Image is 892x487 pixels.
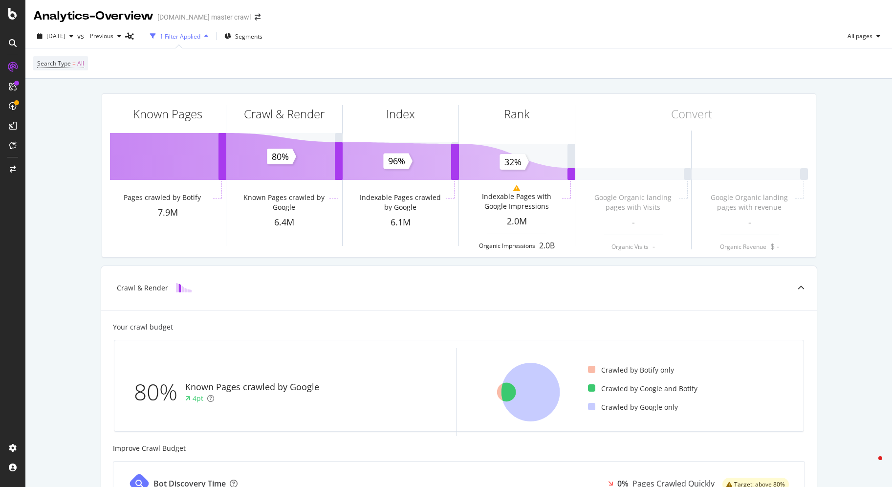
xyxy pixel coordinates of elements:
[134,376,185,408] div: 80%
[176,283,192,292] img: block-icon
[588,384,697,394] div: Crawled by Google and Botify
[844,28,884,44] button: All pages
[235,32,262,41] span: Segments
[77,57,84,70] span: All
[110,206,226,219] div: 7.9M
[46,32,65,40] span: 2025 Sep. 1st
[157,12,251,22] div: [DOMAIN_NAME] master crawl
[113,322,173,332] div: Your crawl budget
[185,381,319,394] div: Known Pages crawled by Google
[386,106,415,122] div: Index
[244,106,325,122] div: Crawl & Render
[473,192,560,211] div: Indexable Pages with Google Impressions
[479,242,535,250] div: Organic Impressions
[160,32,200,41] div: 1 Filter Applied
[72,59,76,67] span: =
[356,193,444,212] div: Indexable Pages crawled by Google
[86,28,125,44] button: Previous
[343,216,458,229] div: 6.1M
[124,193,201,202] div: Pages crawled by Botify
[33,8,153,24] div: Analytics - Overview
[113,443,805,453] div: Improve Crawl Budget
[146,28,212,44] button: 1 Filter Applied
[459,215,575,228] div: 2.0M
[844,32,872,40] span: All pages
[255,14,261,21] div: arrow-right-arrow-left
[859,454,882,477] iframe: Intercom live chat
[504,106,530,122] div: Rank
[133,106,202,122] div: Known Pages
[77,31,86,41] span: vs
[539,240,555,251] div: 2.0B
[33,28,77,44] button: [DATE]
[117,283,168,293] div: Crawl & Render
[226,216,342,229] div: 6.4M
[37,59,71,67] span: Search Type
[193,394,203,403] div: 4pt
[86,32,113,40] span: Previous
[588,365,674,375] div: Crawled by Botify only
[220,28,266,44] button: Segments
[588,402,678,412] div: Crawled by Google only
[240,193,327,212] div: Known Pages crawled by Google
